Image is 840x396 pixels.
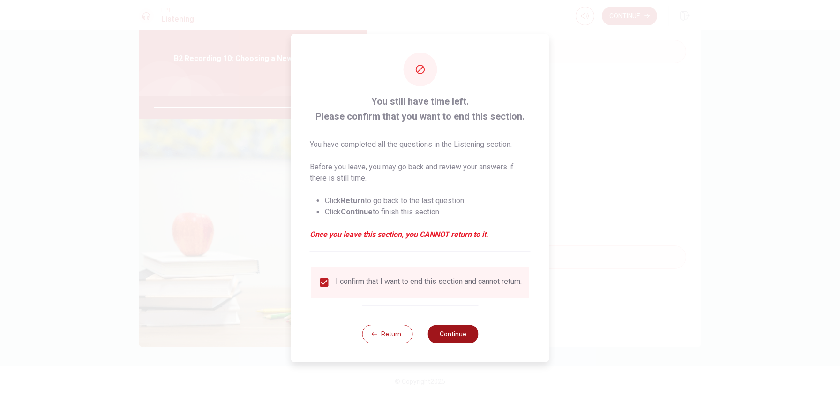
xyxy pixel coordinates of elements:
button: Return [362,325,412,343]
li: Click to finish this section. [325,206,531,218]
em: Once you leave this section, you CANNOT return to it. [310,229,531,240]
p: Before you leave, you may go back and review your answers if there is still time. [310,161,531,184]
p: You have completed all the questions in the Listening section. [310,139,531,150]
strong: Continue [341,207,373,216]
div: I confirm that I want to end this section and cannot return. [336,277,522,288]
li: Click to go back to the last question [325,195,531,206]
button: Continue [427,325,478,343]
strong: Return [341,196,365,205]
span: You still have time left. Please confirm that you want to end this section. [310,94,531,124]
